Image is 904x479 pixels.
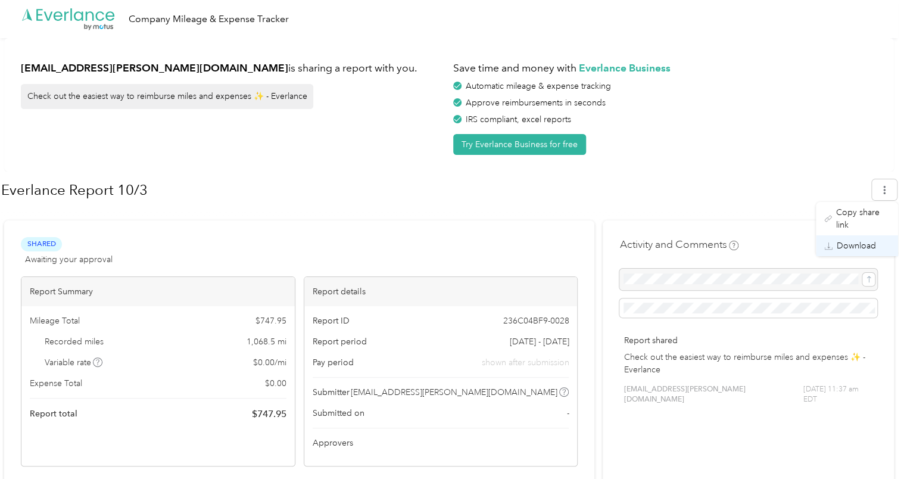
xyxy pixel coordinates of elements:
[21,84,313,109] div: Check out the easiest way to reimburse miles and expenses ✨ - Everlance
[313,335,367,348] span: Report period
[566,407,569,419] span: -
[21,61,445,76] h1: is sharing a report with you.
[351,386,557,399] span: [EMAIL_ADDRESS][PERSON_NAME][DOMAIN_NAME]
[466,98,606,108] span: Approve reimbursements in seconds
[313,356,354,369] span: Pay period
[466,81,611,91] span: Automatic mileage & expense tracking
[453,61,877,76] h1: Save time and money with
[30,408,77,420] span: Report total
[30,377,82,390] span: Expense Total
[21,237,62,251] span: Shared
[466,114,571,125] span: IRS compliant, excel reports
[253,356,286,369] span: $ 0.00 / mi
[803,384,873,405] span: [DATE] 11:37 am EDT
[619,237,738,252] h4: Activity and Comments
[255,315,286,327] span: $ 747.95
[247,335,286,348] span: 1,068.5 mi
[453,134,586,155] button: Try Everlance Business for free
[21,61,288,74] strong: [EMAIL_ADDRESS][PERSON_NAME][DOMAIN_NAME]
[503,315,569,327] span: 236C04BF9-0028
[45,356,103,369] span: Variable rate
[30,315,80,327] span: Mileage Total
[509,335,569,348] span: [DATE] - [DATE]
[313,437,353,449] span: Approvers
[836,206,890,231] span: Copy share link
[1,176,864,204] h1: Everlance Report 10/3
[129,12,289,27] div: Company Mileage & Expense Tracker
[837,240,876,252] span: Download
[25,253,113,266] span: Awaiting your approval
[313,315,350,327] span: Report ID
[579,61,671,74] strong: Everlance Business
[481,356,569,369] span: shown after submission
[45,335,104,348] span: Recorded miles
[313,407,364,419] span: Submitted on
[624,384,803,405] span: [EMAIL_ADDRESS][PERSON_NAME][DOMAIN_NAME]
[265,377,286,390] span: $ 0.00
[313,386,350,399] span: Submitter
[252,407,286,421] span: $ 747.95
[624,351,873,376] p: Check out the easiest way to reimburse miles and expenses ✨ - Everlance
[21,277,295,306] div: Report Summary
[624,334,873,347] p: Report shared
[304,277,578,306] div: Report details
